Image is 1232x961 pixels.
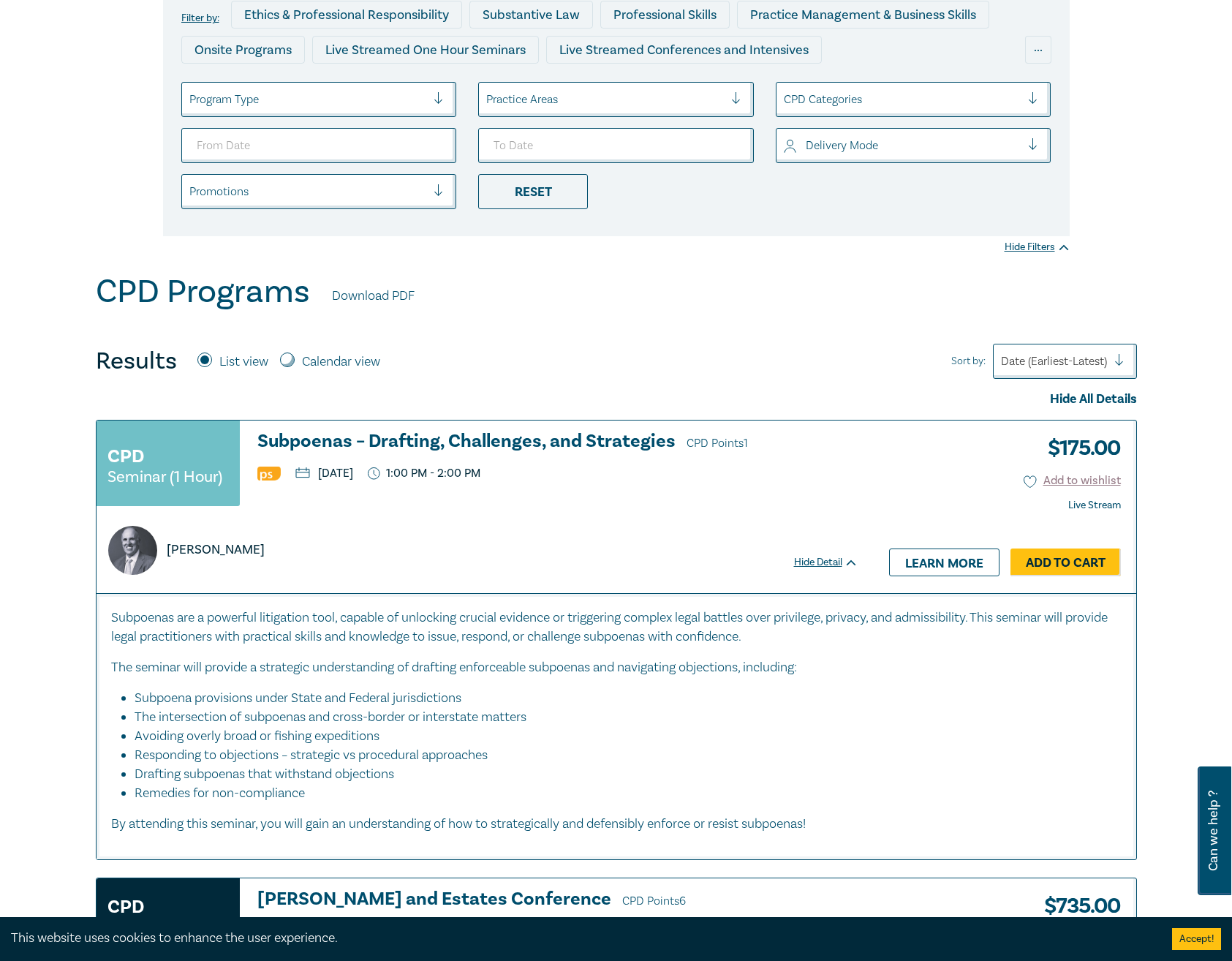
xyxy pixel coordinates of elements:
[96,390,1137,409] div: Hide All Details
[107,470,222,484] small: Seminar (1 Hour)
[135,689,1107,708] li: Subpoena provisions under State and Federal jurisdictions
[312,36,539,64] div: Live Streamed One Hour Seminars
[257,889,858,911] a: [PERSON_NAME] and Estates Conference CPD Points6
[368,467,481,480] p: 1:00 PM - 2:00 PM
[189,184,192,200] input: select
[1005,240,1070,255] div: Hide Filters
[1068,499,1121,512] strong: Live Stream
[257,431,858,453] a: Subpoenas – Drafting, Challenges, and Strategies CPD Points1
[11,929,1150,948] div: This website uses cookies to enhance the user experience.
[1172,928,1221,950] button: Accept cookies
[295,467,353,479] p: [DATE]
[486,91,489,108] input: select
[257,431,858,453] h3: Subpoenas – Drafting, Challenges, and Strategies
[951,353,986,369] span: Sort by:
[167,540,265,559] p: [PERSON_NAME]
[622,894,686,908] span: CPD Points 6
[111,608,1122,647] p: Subpoenas are a powerful litigation tool, capable of unlocking crucial evidence or triggering com...
[469,1,593,29] div: Substantive Law
[96,273,310,311] h1: CPD Programs
[302,353,380,372] label: Calendar view
[889,549,999,576] a: Learn more
[794,555,874,570] div: Hide Detail
[763,71,898,99] div: National Programs
[784,91,787,108] input: select
[111,815,1122,834] p: By attending this seminar, you will gain an understanding of how to strategically and defensibly ...
[181,36,305,64] div: Onsite Programs
[181,71,413,99] div: Live Streamed Practical Workshops
[420,71,589,99] div: Pre-Recorded Webcasts
[111,658,1122,677] p: The seminar will provide a strategic understanding of drafting enforceable subpoenas and navigati...
[600,1,730,29] div: Professional Skills
[546,36,822,64] div: Live Streamed Conferences and Intensives
[135,784,1122,803] li: Remedies for non-compliance
[181,128,457,163] input: From Date
[784,137,787,154] input: select
[107,443,144,470] h3: CPD
[1024,472,1121,489] button: Add to wishlist
[181,12,219,24] label: Filter by:
[189,91,192,108] input: select
[135,765,1107,784] li: Drafting subpoenas that withstand objections
[737,1,989,29] div: Practice Management & Business Skills
[231,1,462,29] div: Ethics & Professional Responsibility
[478,128,754,163] input: To Date
[108,526,157,575] img: https://s3.ap-southeast-2.amazonaws.com/leo-cussen-store-production-content/Contacts/Daniel%20Mar...
[257,467,281,480] img: Professional Skills
[257,889,858,911] h3: [PERSON_NAME] and Estates Conference
[687,436,748,451] span: CPD Points 1
[135,746,1107,765] li: Responding to objections – strategic vs procedural approaches
[135,708,1107,727] li: The intersection of subpoenas and cross-border or interstate matters
[1033,889,1121,923] h3: $ 735.00
[1001,353,1004,369] input: Sort by
[1010,549,1121,576] a: Add to Cart
[478,174,588,209] div: Reset
[1025,36,1051,64] div: ...
[332,287,415,306] a: Download PDF
[107,894,144,920] h3: CPD
[96,347,177,376] h4: Results
[1206,775,1220,886] span: Can we help ?
[1037,431,1121,465] h3: $ 175.00
[135,727,1107,746] li: Avoiding overly broad or fishing expeditions
[219,353,268,372] label: List view
[596,71,756,99] div: 10 CPD Point Packages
